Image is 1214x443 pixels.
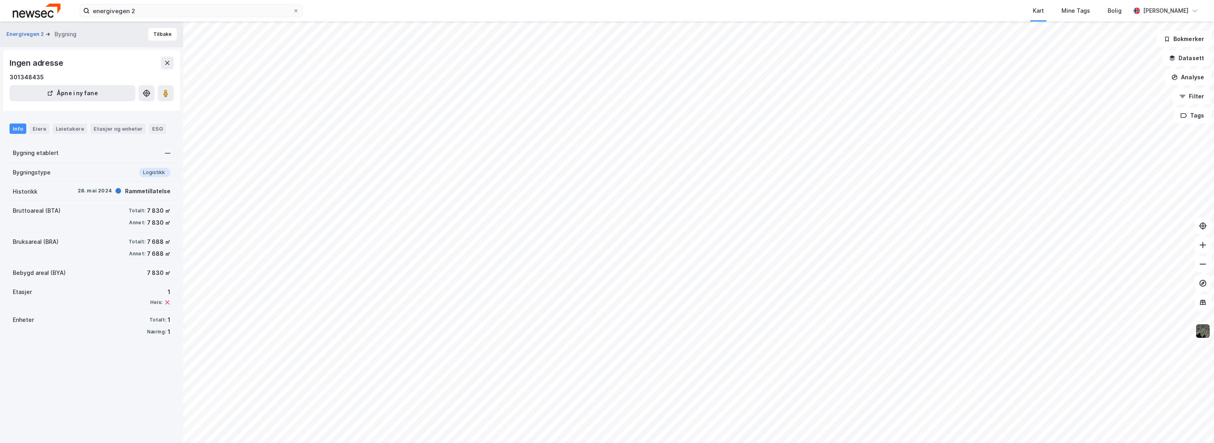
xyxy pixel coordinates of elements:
[147,218,170,227] div: 7 830 ㎡
[129,220,145,226] div: Annet:
[1061,6,1090,16] div: Mine Tags
[13,168,51,177] div: Bygningstype
[147,329,166,335] div: Næring:
[165,148,170,158] div: —
[1108,6,1122,16] div: Bolig
[13,148,59,158] div: Bygning etablert
[78,187,112,194] div: 28. mai 2024
[1157,31,1211,47] button: Bokmerker
[1173,88,1211,104] button: Filter
[1195,323,1210,339] img: 9k=
[1174,108,1211,123] button: Tags
[13,4,61,18] img: newsec-logo.f6e21ccffca1b3a03d2d.png
[10,123,26,134] div: Info
[168,327,170,337] div: 1
[1174,405,1214,443] div: Kontrollprogram for chat
[53,123,87,134] div: Leietakere
[10,57,65,69] div: Ingen adresse
[90,5,293,17] input: Søk på adresse, matrikkel, gårdeiere, leietakere eller personer
[10,73,44,82] div: 301348435
[1165,69,1211,85] button: Analyse
[168,315,170,325] div: 1
[129,208,145,214] div: Totalt:
[149,123,166,134] div: ESG
[1162,50,1211,66] button: Datasett
[13,206,61,216] div: Bruttoareal (BTA)
[150,299,163,306] div: Heis:
[147,249,170,259] div: 7 688 ㎡
[6,30,45,38] button: Energivegen 2
[94,125,143,132] div: Etasjer og enheter
[1174,405,1214,443] iframe: Chat Widget
[148,28,177,41] button: Tilbake
[13,268,66,278] div: Bebygd areal (BYA)
[13,315,34,325] div: Enheter
[149,317,166,323] div: Totalt:
[150,287,170,297] div: 1
[29,123,49,134] div: Eiere
[13,187,37,196] div: Historikk
[13,237,59,247] div: Bruksareal (BRA)
[129,251,145,257] div: Annet:
[129,239,145,245] div: Totalt:
[55,29,76,39] div: Bygning
[1143,6,1189,16] div: [PERSON_NAME]
[147,268,170,278] div: 7 830 ㎡
[147,237,170,247] div: 7 688 ㎡
[10,85,135,101] button: Åpne i ny fane
[147,206,170,216] div: 7 830 ㎡
[125,186,170,196] div: Rammetillatelse
[13,287,32,297] div: Etasjer
[1033,6,1044,16] div: Kart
